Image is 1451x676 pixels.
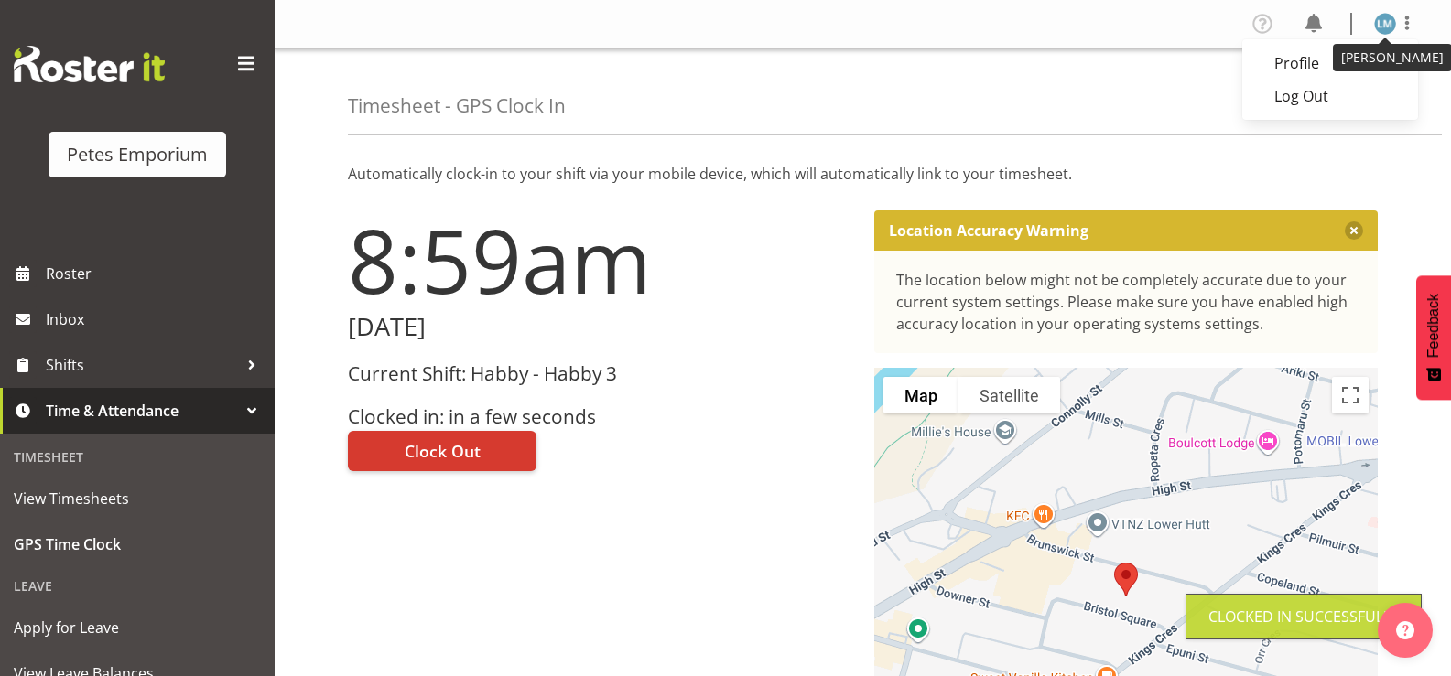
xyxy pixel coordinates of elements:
[348,95,566,116] h4: Timesheet - GPS Clock In
[46,351,238,379] span: Shifts
[1332,377,1369,413] button: Toggle fullscreen view
[348,210,852,309] h1: 8:59am
[5,476,270,521] a: View Timesheets
[896,269,1357,335] div: The location below might not be completely accurate due to your current system settings. Please m...
[889,221,1088,240] p: Location Accuracy Warning
[5,438,270,476] div: Timesheet
[14,485,261,512] span: View Timesheets
[1345,221,1363,240] button: Close message
[348,406,852,427] h3: Clocked in: in a few seconds
[5,567,270,605] div: Leave
[1242,47,1418,80] a: Profile
[46,260,265,287] span: Roster
[1396,621,1414,639] img: help-xxl-2.png
[1374,13,1396,35] img: lianne-morete5410.jpg
[46,397,238,424] span: Time & Attendance
[14,531,261,558] span: GPS Time Clock
[348,431,536,471] button: Clock Out
[348,313,852,341] h2: [DATE]
[46,306,265,333] span: Inbox
[1425,294,1442,358] span: Feedback
[348,363,852,384] h3: Current Shift: Habby - Habby 3
[14,46,165,82] img: Rosterit website logo
[5,605,270,650] a: Apply for Leave
[405,439,481,463] span: Clock Out
[1416,275,1451,400] button: Feedback - Show survey
[1208,606,1399,628] div: Clocked in Successfully
[5,521,270,567] a: GPS Time Clock
[67,141,208,168] div: Petes Emporium
[14,614,261,641] span: Apply for Leave
[1242,80,1418,113] a: Log Out
[348,163,1378,185] p: Automatically clock-in to your shift via your mobile device, which will automatically link to you...
[883,377,958,413] button: Show street map
[958,377,1060,413] button: Show satellite imagery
